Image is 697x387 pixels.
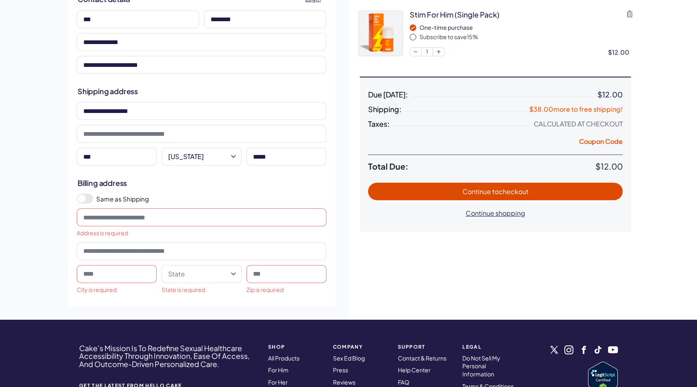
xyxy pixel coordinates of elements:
[534,120,623,128] div: Calculated at Checkout
[78,86,326,96] h2: Shipping address
[368,161,595,171] span: Total Due:
[462,187,528,196] span: Continue
[77,229,326,237] p: Address is required
[462,344,517,349] strong: Legal
[368,120,390,128] span: Taxes:
[398,354,446,362] a: Contact & Returns
[368,105,402,113] span: Shipping:
[368,183,623,200] button: Continue tocheckout
[96,195,326,203] label: Same as Shipping
[162,286,242,294] p: State is required
[368,91,408,99] span: Due [DATE]:
[268,378,288,386] a: For Her
[333,378,355,386] a: Reviews
[333,354,365,362] a: Sex Ed Blog
[79,344,257,368] h4: Cake’s Mission Is To Redefine Sexual Healthcare Accessibility Through Innovation, Ease Of Access,...
[268,344,323,349] strong: SHOP
[492,187,528,196] span: to checkout
[420,24,633,32] div: One-time purchase
[608,48,633,56] div: $12.00
[359,11,403,56] img: LubesandmoreArtboard28.jpg
[246,286,326,294] p: Zip is required
[410,9,499,20] div: stim for him (single pack)
[78,178,326,188] h2: Billing address
[595,161,623,171] span: $12.00
[422,48,433,56] span: 1
[333,366,348,374] a: Press
[579,137,623,148] button: Coupon Code
[333,344,388,349] strong: COMPANY
[420,33,633,41] div: Subscribe to save 15 %
[398,366,431,374] a: Help Center
[466,209,525,217] span: Continue shopping
[597,91,623,99] div: $12.00
[268,366,289,374] a: For Him
[398,378,409,386] a: FAQ
[529,105,623,113] span: $38.00 more to free shipping!
[268,354,300,362] a: All Products
[457,204,533,222] button: Continue shopping
[77,286,157,294] p: City is required
[462,354,500,378] a: Do Not Sell My Personal Information
[398,344,453,349] strong: Support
